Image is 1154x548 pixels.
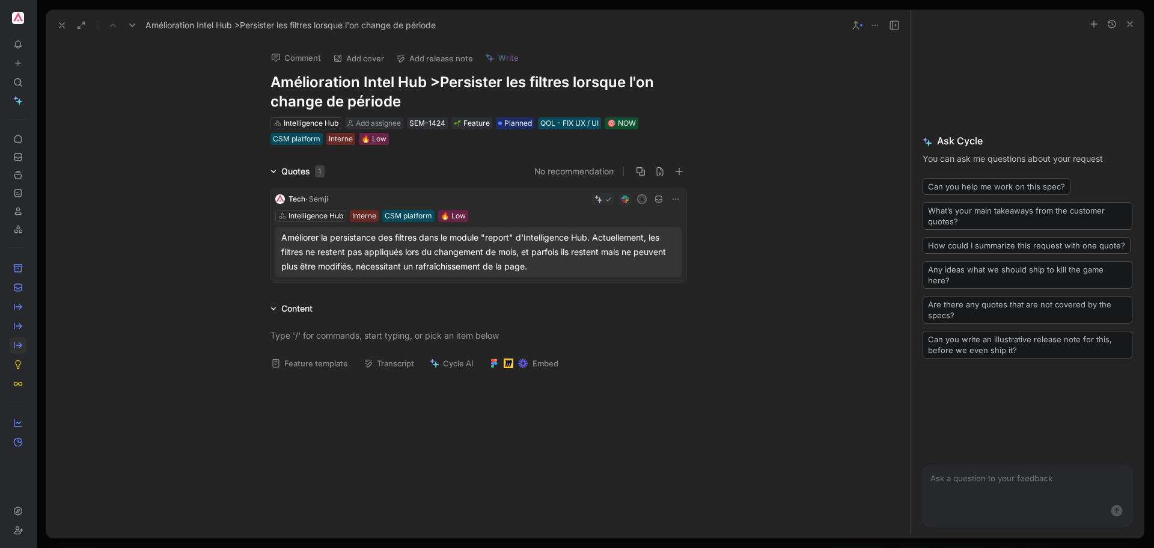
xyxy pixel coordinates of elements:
div: 🎯 NOW [607,117,636,129]
div: CSM platform [273,133,320,145]
button: Are there any quotes that are not covered by the specs? [923,296,1132,324]
img: 🌱 [454,120,461,127]
button: Add cover [328,50,389,67]
button: Embed [484,355,564,372]
button: Any ideas what we should ship to kill the game here? [923,261,1132,289]
div: Interne [329,133,353,145]
div: Intelligence Hub [284,117,338,129]
button: Write [480,49,524,66]
button: Add release note [391,50,478,67]
div: r [638,195,646,203]
div: 🔥 Low [441,210,466,222]
span: · Semji [305,194,328,203]
span: Planned [504,117,532,129]
button: Feature template [266,355,353,372]
button: Can you help me work on this spec? [923,178,1070,195]
div: 🔥 Low [361,133,386,145]
button: What’s your main takeaways from the customer quotes? [923,202,1132,230]
div: QOL - FIX UX / UI [540,117,599,129]
div: 1 [315,165,325,177]
div: Intelligence Hub [288,210,343,222]
div: Quotes [281,164,325,179]
div: SEM-1424 [409,117,445,129]
button: No recommendation [534,164,614,179]
div: Content [266,301,317,316]
img: logo [275,194,285,204]
span: Ask Cycle [923,134,1132,148]
div: Planned [496,117,534,129]
div: Feature [454,117,490,129]
button: How could I summarize this request with one quote? [923,237,1131,254]
p: You can ask me questions about your request [923,152,1132,166]
div: Interne [352,210,376,222]
button: Can you write an illustrative release note for this, before we even ship it? [923,331,1132,359]
h1: Amélioration Intel Hub >Persister les filtres lorsque l'on change de période [270,73,686,111]
span: Tech [288,194,305,203]
span: Write [498,52,519,63]
span: Amélioration Intel Hub >Persister les filtres lorsque l'on change de période [145,18,436,32]
button: Comment [266,49,326,66]
button: Cycle AI [424,355,479,372]
img: Semji [12,12,24,24]
button: Semji [10,10,26,26]
div: Content [281,301,313,316]
div: Améliorer la persistance des filtres dans le module "report" d'Intelligence Hub. Actuellement, le... [281,230,676,274]
div: 🌱Feature [451,117,492,129]
span: Add assignee [356,119,401,128]
div: CSM platform [385,210,432,222]
button: Transcript [358,355,420,372]
div: Quotes1 [266,164,329,179]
